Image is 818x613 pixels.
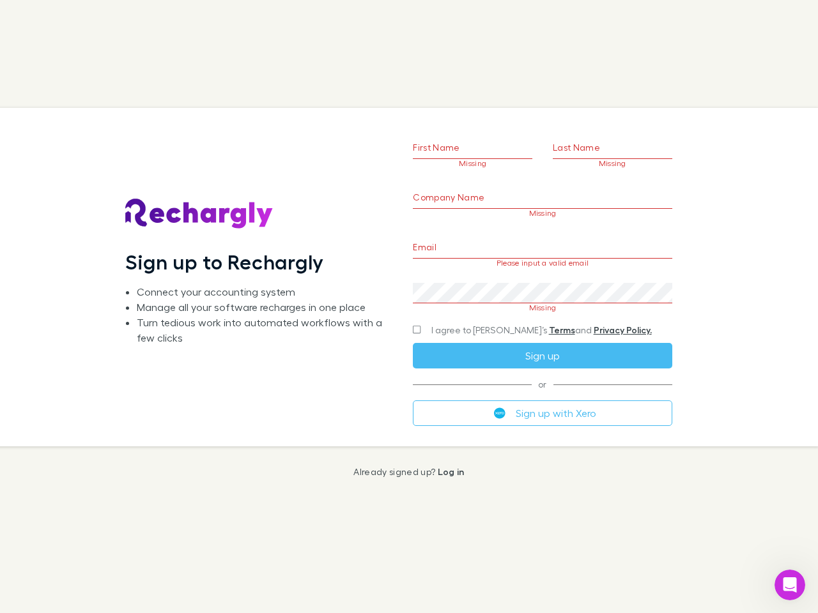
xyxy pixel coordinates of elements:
[494,407,505,419] img: Xero's logo
[775,570,805,600] iframe: Intercom live chat
[413,384,672,384] span: or
[125,199,274,229] img: Rechargly's Logo
[438,466,465,477] a: Log in
[137,315,392,345] li: Turn tedious work into automated workflows with a few clicks
[413,209,672,218] p: Missing
[549,324,575,335] a: Terms
[125,250,324,274] h1: Sign up to Rechargly
[594,324,652,335] a: Privacy Policy.
[413,343,672,368] button: Sign up
[413,303,672,312] p: Missing
[431,324,652,337] span: I agree to [PERSON_NAME]’s and
[413,259,672,268] p: Please input a valid email
[413,400,672,426] button: Sign up with Xero
[553,159,672,168] p: Missing
[137,284,392,299] li: Connect your accounting system
[353,467,464,477] p: Already signed up?
[413,159,532,168] p: Missing
[137,299,392,315] li: Manage all your software recharges in one place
